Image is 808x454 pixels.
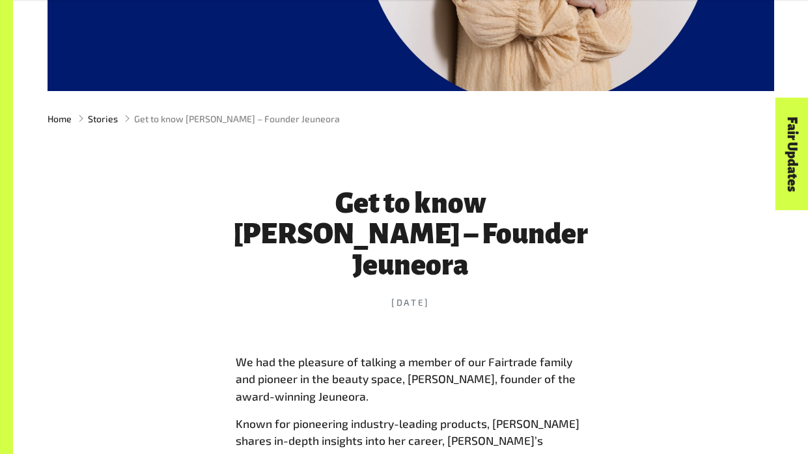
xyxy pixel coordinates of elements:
[233,296,589,309] time: [DATE]
[88,112,118,126] a: Stories
[236,353,586,405] p: We had the pleasure of talking a member of our Fairtrade family and pioneer in the beauty space, ...
[48,112,72,126] a: Home
[134,112,340,126] span: Get to know [PERSON_NAME] – Founder Jeuneora
[233,188,589,280] h1: Get to know [PERSON_NAME] – Founder Jeuneora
